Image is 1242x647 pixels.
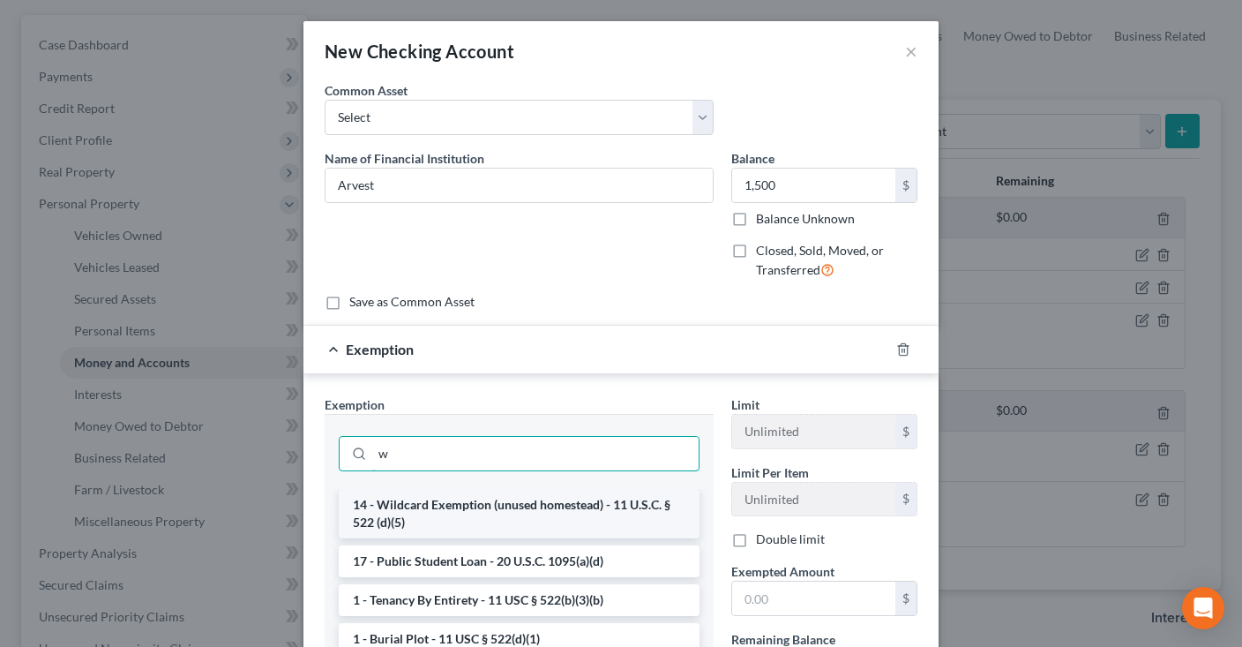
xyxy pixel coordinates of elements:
input: -- [732,415,895,448]
input: 0.00 [732,582,895,615]
li: 14 - Wildcard Exemption (unused homestead) - 11 U.S.C. § 522 (d)(5) [339,489,700,538]
span: Exemption [325,397,385,412]
span: Closed, Sold, Moved, or Transferred [756,243,884,277]
div: $ [895,582,917,615]
input: 0.00 [732,169,895,202]
label: Limit Per Item [731,463,809,482]
input: Search exemption rules... [372,437,699,470]
label: Double limit [756,530,825,548]
label: Common Asset [325,81,408,100]
span: Limit [731,397,759,412]
li: 1 - Tenancy By Entirety - 11 USC § 522(b)(3)(b) [339,584,700,616]
div: $ [895,169,917,202]
div: New Checking Account [325,39,514,64]
label: Balance Unknown [756,210,855,228]
input: Enter name... [325,169,713,202]
span: Exempted Amount [731,564,834,579]
button: × [905,41,917,62]
div: $ [895,483,917,516]
span: Exemption [346,341,414,357]
div: Open Intercom Messenger [1182,587,1224,629]
label: Balance [731,149,774,168]
div: $ [895,415,917,448]
li: 17 - Public Student Loan - 20 U.S.C. 1095(a)(d) [339,545,700,577]
input: -- [732,483,895,516]
span: Name of Financial Institution [325,151,484,166]
label: Save as Common Asset [349,293,475,311]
